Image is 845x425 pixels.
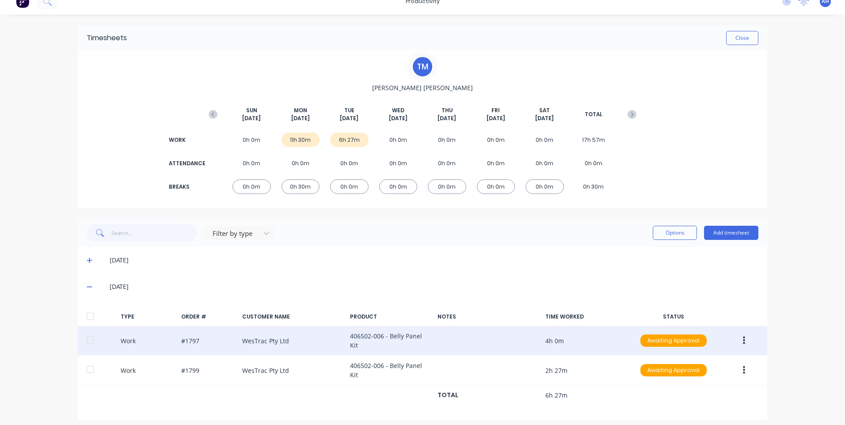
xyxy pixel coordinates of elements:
[477,156,515,171] div: 0h 0m
[704,226,758,240] button: Add timesheet
[330,156,369,171] div: 0h 0m
[442,106,453,114] span: THU
[246,106,257,114] span: SUN
[575,133,613,147] div: 17h 57m
[110,255,758,265] div: [DATE]
[392,106,404,114] span: WED
[350,313,430,321] div: PRODUCT
[169,159,204,167] div: ATTENDANCE
[87,33,127,43] div: Timesheets
[379,156,418,171] div: 0h 0m
[379,133,418,147] div: 0h 0m
[535,114,554,122] span: [DATE]
[726,31,758,45] button: Close
[585,110,602,118] span: TOTAL
[428,179,466,194] div: 0h 0m
[181,313,235,321] div: ORDER #
[539,106,550,114] span: SAT
[169,183,204,191] div: BREAKS
[525,156,564,171] div: 0h 0m
[330,133,369,147] div: 6h 27m
[411,56,434,78] div: T M
[282,133,320,147] div: 11h 30m
[340,114,358,122] span: [DATE]
[291,114,310,122] span: [DATE]
[477,179,515,194] div: 0h 0m
[633,313,714,321] div: STATUS
[653,226,697,240] button: Options
[389,114,407,122] span: [DATE]
[525,133,564,147] div: 0h 0m
[242,114,261,122] span: [DATE]
[294,106,307,114] span: MON
[477,133,515,147] div: 0h 0m
[640,364,707,376] div: Awaiting Approval
[232,156,271,171] div: 0h 0m
[110,282,758,292] div: [DATE]
[525,179,564,194] div: 0h 0m
[487,114,505,122] span: [DATE]
[438,313,538,321] div: NOTES
[121,313,175,321] div: TYPE
[575,179,613,194] div: 0h 30m
[111,224,198,242] input: Search...
[282,156,320,171] div: 0h 0m
[372,83,473,92] span: [PERSON_NAME] [PERSON_NAME]
[428,156,466,171] div: 0h 0m
[232,179,271,194] div: 0h 0m
[491,106,500,114] span: FRI
[169,136,204,144] div: WORK
[344,106,354,114] span: TUE
[242,313,343,321] div: CUSTOMER NAME
[545,313,626,321] div: TIME WORKED
[438,114,456,122] span: [DATE]
[379,179,418,194] div: 0h 0m
[330,179,369,194] div: 0h 0m
[282,179,320,194] div: 0h 30m
[575,156,613,171] div: 0h 0m
[428,133,466,147] div: 0h 0m
[232,133,271,147] div: 0h 0m
[640,334,707,347] div: Awaiting Approval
